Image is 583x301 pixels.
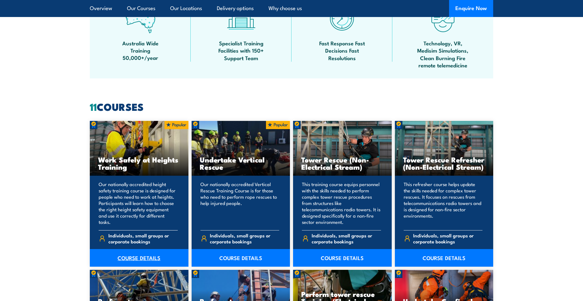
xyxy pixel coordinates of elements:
[125,3,155,33] img: auswide-icon
[428,3,458,33] img: tech-icon
[200,156,282,170] h3: Undertake Vertical Rescue
[90,249,188,267] a: COURSE DETAILS
[404,181,483,225] p: This refresher course helps update the skills needed for complex tower rescues. It focuses on res...
[192,249,290,267] a: COURSE DETAILS
[90,99,97,114] strong: 11
[213,39,269,61] span: Specialist Training Facilities with 150+ Support Team
[302,181,381,225] p: This training course equips personnel with the skills needed to perform complex tower rescue proc...
[327,3,357,33] img: fast-icon
[210,232,279,244] span: Individuals, small groups or corporate bookings
[108,232,178,244] span: Individuals, small groups or corporate bookings
[112,39,169,61] span: Australia Wide Training 50,000+/year
[301,156,384,170] h3: Tower Rescue (Non-Electrical Stream)
[314,39,370,61] span: Fast Response Fast Decisions Fast Resolutions
[403,156,485,170] h3: Tower Rescue Refresher (Non-Electrical Stream)
[226,3,256,33] img: facilities-icon
[413,232,482,244] span: Individuals, small groups or corporate bookings
[293,249,392,267] a: COURSE DETAILS
[99,181,178,225] p: Our nationally accredited height safety training course is designed for people who need to work a...
[98,156,180,170] h3: Work Safely at Heights Training
[200,181,280,225] p: Our nationally accredited Vertical Rescue Training Course is for those who need to perform rope r...
[395,249,494,267] a: COURSE DETAILS
[414,39,471,69] span: Technology, VR, Medisim Simulations, Clean Burning Fire remote telemedicine
[90,102,493,111] h2: COURSES
[312,232,381,244] span: Individuals, small groups or corporate bookings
